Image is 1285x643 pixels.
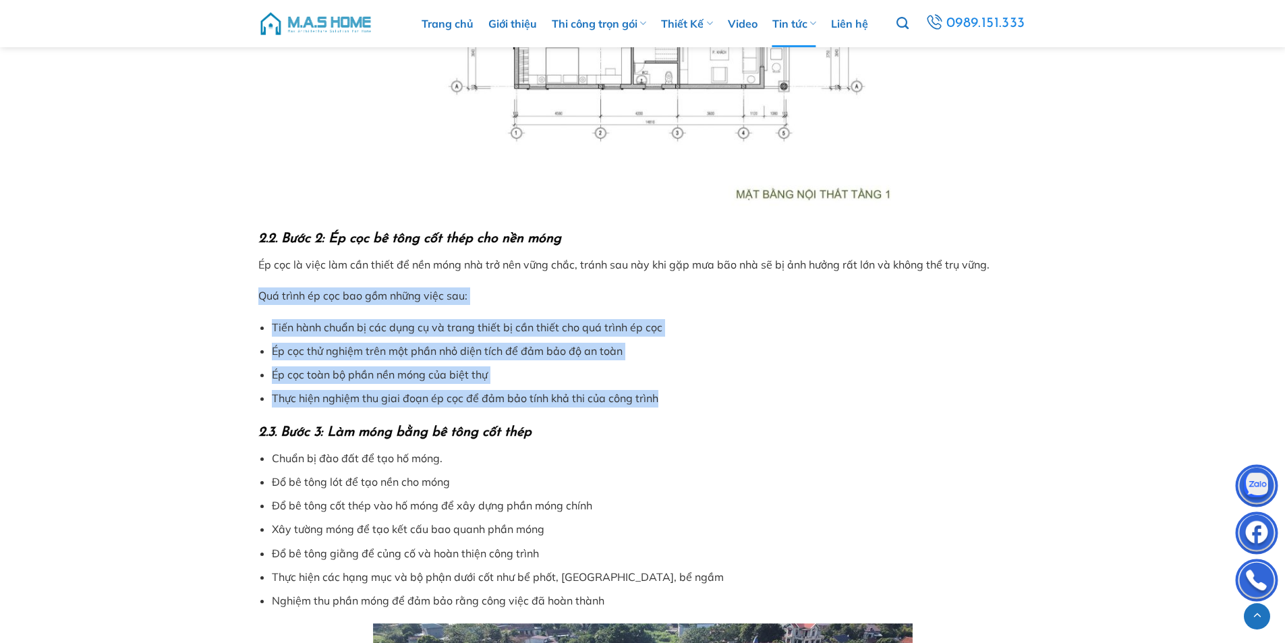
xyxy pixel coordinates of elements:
[258,426,532,439] b: 2.3. Bước 3: Làm móng bằng bê tông cốt thép
[1236,515,1277,555] img: Facebook
[945,12,1026,36] span: 0989.151.333
[272,547,539,560] span: Đổ bê tông giằng để củng cố và hoàn thiện công trình
[272,570,724,584] span: Thực hiện các hạng mục và bộ phận dưới cốt như bể phốt, [GEOGRAPHIC_DATA], bể ngầm
[258,3,373,44] img: M.A.S HOME – Tổng Thầu Thiết Kế Và Xây Nhà Trọn Gói
[272,522,544,536] span: Xây tường móng để tạo kết cấu bao quanh phần móng
[258,258,990,271] span: Ép cọc là việc làm cần thiết để nền móng nhà trở nên vững chắc, tránh sau này khi gặp mưa bão nhà...
[272,344,623,358] span: Ép cọc thử nghiệm trên một phần nhỏ diện tích để đảm bảo độ an toàn
[896,9,909,38] a: Tìm kiếm
[272,391,658,405] span: Thực hiện nghiệm thu giai đoạn ép cọc để đảm bảo tính khả thi của công trình
[922,11,1029,36] a: 0989.151.333
[258,232,561,246] b: 2.2. Bước 2: Ép cọc bê tông cốt thép cho nền móng
[272,475,450,488] span: Đổ bê tông lót để tạo nền cho móng
[258,289,467,302] span: Quá trình ép cọc bao gồm những việc sau:
[1244,603,1270,630] a: Lên đầu trang
[272,451,442,465] span: Chuẩn bị đào đất để tạo hố móng.
[272,368,488,381] span: Ép cọc toàn bộ phần nền móng của biệt thự
[272,594,604,607] span: Nghiệm thu phần móng để đảm bảo rằng công việc đã hoàn thành
[1236,562,1277,603] img: Phone
[1236,468,1277,508] img: Zalo
[272,320,662,334] span: Tiến hành chuẩn bị các dụng cụ và trang thiết bị cần thiết cho quá trình ép cọc
[272,499,592,512] span: Đổ bê tông cốt thép vào hố móng để xây dựng phần móng chính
